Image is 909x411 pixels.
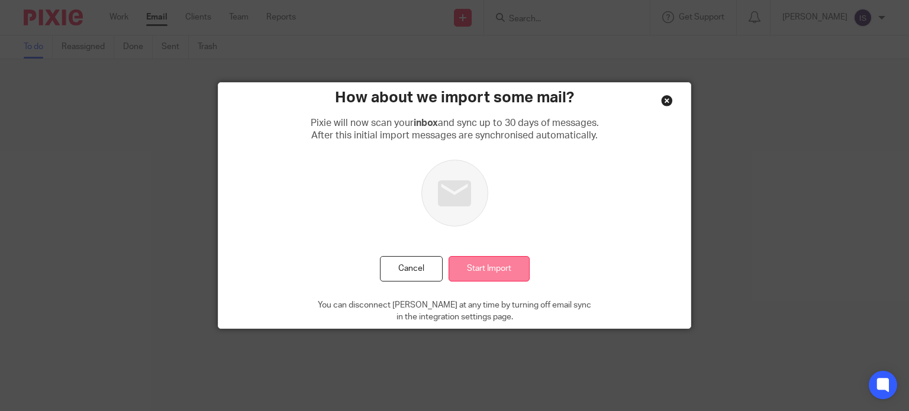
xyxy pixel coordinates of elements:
input: Start Import [449,256,530,281]
p: You can disconnect [PERSON_NAME] at any time by turning off email sync in the integration setting... [318,299,591,323]
p: Pixie will now scan your and sync up to 30 days of messages. After this initial import messages a... [311,117,599,143]
div: Close this dialog window [661,95,673,106]
button: Cancel [380,256,443,281]
b: inbox [414,118,438,128]
h2: How about we import some mail? [335,88,574,108]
